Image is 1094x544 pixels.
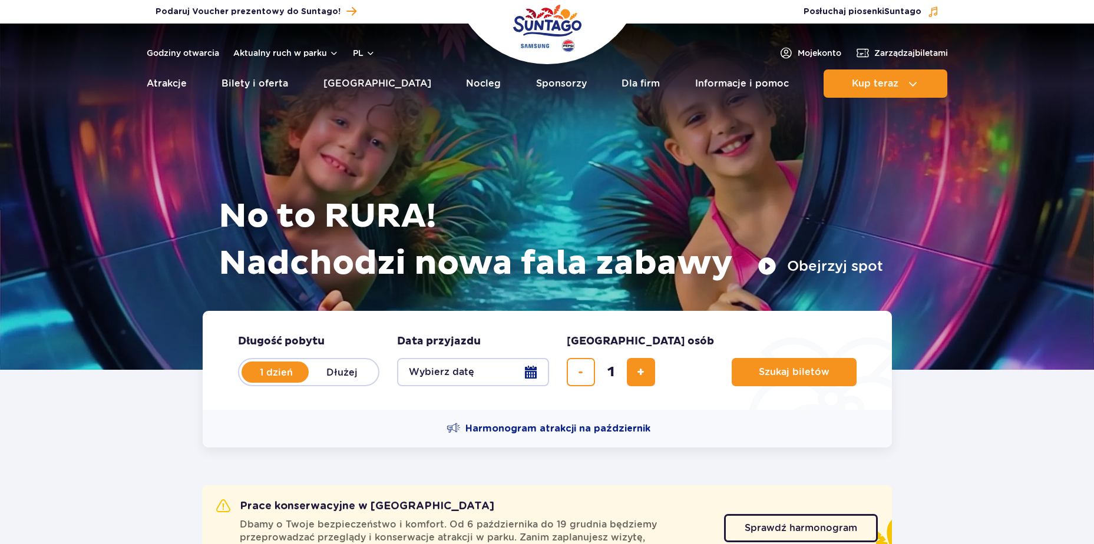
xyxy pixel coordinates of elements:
[353,47,375,59] button: pl
[397,334,481,349] span: Data przyjazdu
[567,334,714,349] span: [GEOGRAPHIC_DATA] osób
[824,69,947,98] button: Kup teraz
[759,367,829,377] span: Szukaj biletów
[222,69,288,98] a: Bilety i oferta
[219,193,883,287] h1: No to RURA! Nadchodzi nowa fala zabawy
[622,69,660,98] a: Dla firm
[724,514,878,542] a: Sprawdź harmonogram
[804,6,921,18] span: Posłuchaj piosenki
[874,47,948,59] span: Zarządzaj biletami
[852,78,898,89] span: Kup teraz
[156,6,341,18] span: Podaruj Voucher prezentowy do Suntago!
[243,360,310,384] label: 1 dzień
[745,523,857,533] span: Sprawdź harmonogram
[884,8,921,16] span: Suntago
[855,46,948,60] a: Zarządzajbiletami
[798,47,841,59] span: Moje konto
[695,69,789,98] a: Informacje i pomoc
[804,6,939,18] button: Posłuchaj piosenkiSuntago
[732,358,857,386] button: Szukaj biletów
[238,334,325,349] span: Długość pobytu
[309,360,376,384] label: Dłużej
[779,46,841,60] a: Mojekonto
[627,358,655,386] button: dodaj bilet
[466,69,501,98] a: Nocleg
[567,358,595,386] button: usuń bilet
[465,422,650,435] span: Harmonogram atrakcji na październik
[216,499,494,513] h2: Prace konserwacyjne w [GEOGRAPHIC_DATA]
[597,358,625,386] input: liczba biletów
[758,257,883,276] button: Obejrzyj spot
[397,358,549,386] button: Wybierz datę
[203,311,892,410] form: Planowanie wizyty w Park of Poland
[536,69,587,98] a: Sponsorzy
[323,69,431,98] a: [GEOGRAPHIC_DATA]
[156,4,356,19] a: Podaruj Voucher prezentowy do Suntago!
[147,47,219,59] a: Godziny otwarcia
[147,69,187,98] a: Atrakcje
[447,422,650,436] a: Harmonogram atrakcji na październik
[233,48,339,58] button: Aktualny ruch w parku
